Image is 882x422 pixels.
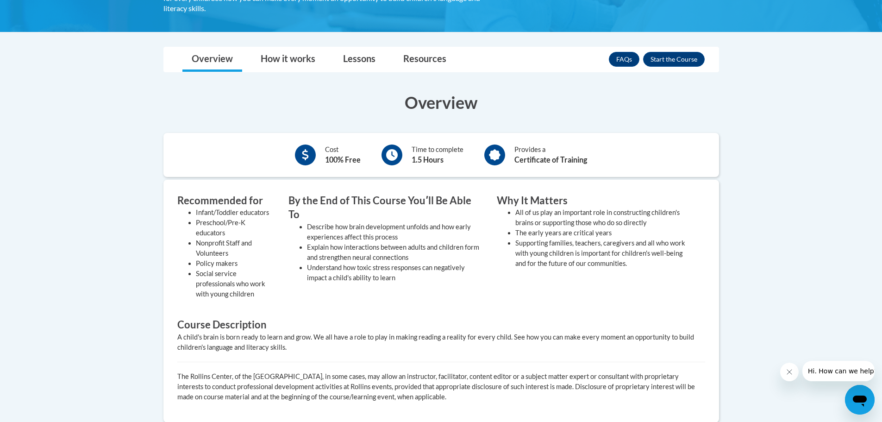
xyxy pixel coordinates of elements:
[515,208,691,228] li: All of us play an important role in constructing children's brains or supporting those who do so ...
[196,218,275,238] li: Preschool/Pre-K educators
[182,47,242,72] a: Overview
[307,242,483,263] li: Explain how interactions between adults and children form and strengthen neural connections
[177,318,705,332] h3: Course Description
[6,6,75,14] span: Hi. How can we help?
[514,145,587,165] div: Provides a
[497,194,691,208] h3: Why It Matters
[412,145,463,165] div: Time to complete
[515,238,691,269] li: Supporting families, teachers, caregivers and all who work with young children is important for c...
[251,47,325,72] a: How it works
[802,361,875,381] iframe: Message from company
[412,155,444,164] b: 1.5 Hours
[325,155,361,164] b: 100% Free
[780,363,799,381] iframe: Close message
[196,258,275,269] li: Policy makers
[325,145,361,165] div: Cost
[643,52,705,67] button: Enroll
[307,263,483,283] li: Understand how toxic stress responses can negatively impact a child's ability to learn
[307,222,483,242] li: Describe how brain development unfolds and how early experiences affect this process
[163,91,719,114] h3: Overview
[177,332,705,353] div: A child's brain is born ready to learn and grow. We all have a role to play in making reading a r...
[196,269,275,299] li: Social service professionals who work with young children
[177,194,275,208] h3: Recommended for
[845,385,875,415] iframe: Button to launch messaging window
[177,372,705,402] p: The Rollins Center, of the [GEOGRAPHIC_DATA], in some cases, may allow an instructor, facilitator...
[514,155,587,164] b: Certificate of Training
[515,228,691,238] li: The early years are critical years
[288,194,483,222] h3: By the End of This Course Youʹll Be Able To
[196,208,275,218] li: Infant/Toddler educators
[196,238,275,258] li: Nonprofit Staff and Volunteers
[334,47,385,72] a: Lessons
[394,47,456,72] a: Resources
[609,52,639,67] a: FAQs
